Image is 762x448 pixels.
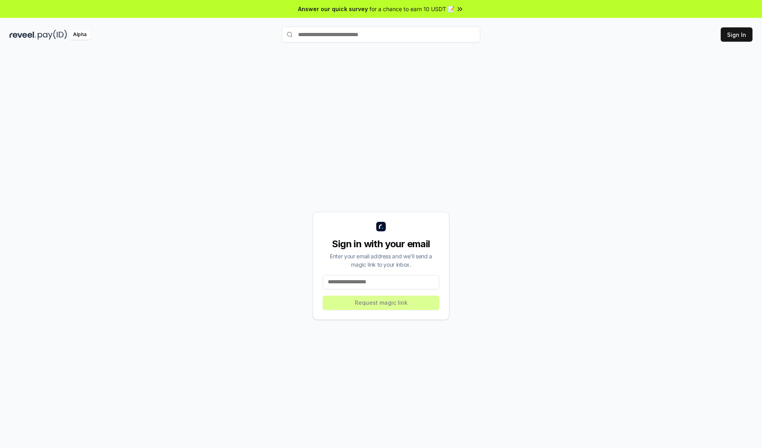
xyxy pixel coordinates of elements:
div: Sign in with your email [323,238,439,250]
span: Answer our quick survey [298,5,368,13]
div: Enter your email address and we’ll send a magic link to your inbox. [323,252,439,269]
div: Alpha [69,30,91,40]
img: logo_small [376,222,386,231]
img: reveel_dark [10,30,36,40]
button: Sign In [721,27,752,42]
span: for a chance to earn 10 USDT 📝 [369,5,454,13]
img: pay_id [38,30,67,40]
